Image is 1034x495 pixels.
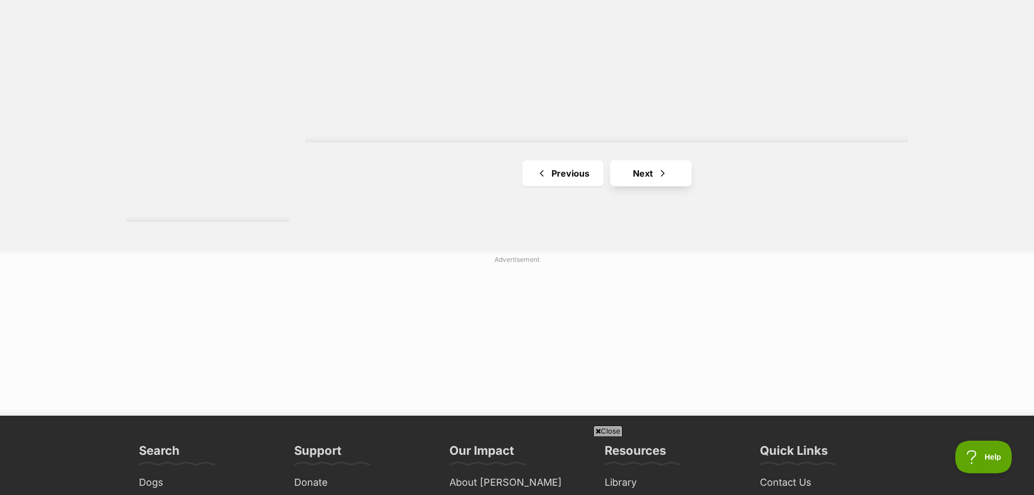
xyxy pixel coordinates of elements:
[306,160,908,186] nav: Pagination
[135,474,279,491] a: Dogs
[254,441,781,490] iframe: Advertisement
[254,269,781,405] iframe: Advertisement
[610,160,692,186] a: Next page
[955,441,1012,473] iframe: Help Scout Beacon - Open
[760,443,828,465] h3: Quick Links
[139,443,180,465] h3: Search
[756,474,900,491] a: Contact Us
[522,160,604,186] a: Previous page
[593,425,623,436] span: Close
